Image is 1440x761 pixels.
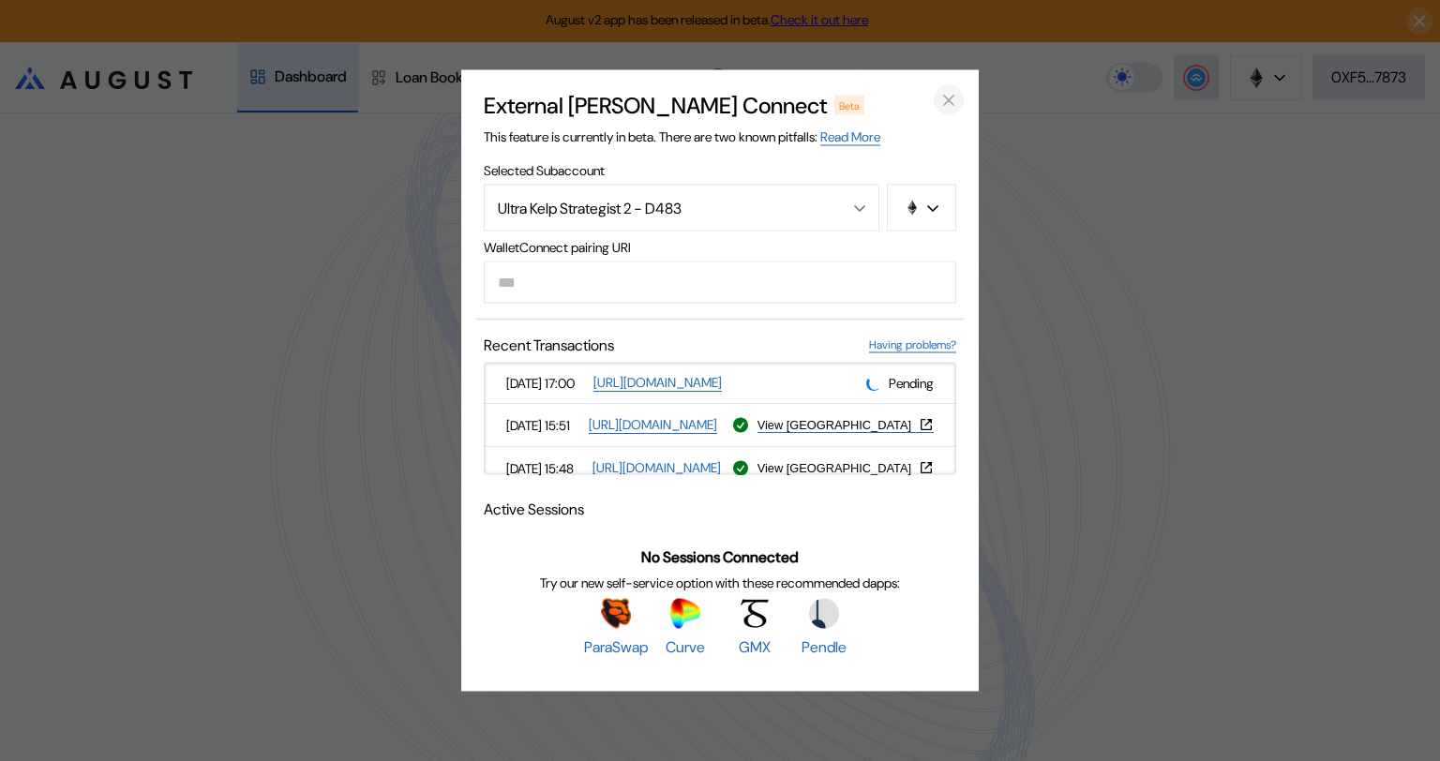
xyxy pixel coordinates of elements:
button: close modal [934,85,964,115]
a: Having problems? [869,337,956,353]
a: ParaSwapParaSwap [584,598,648,656]
a: [URL][DOMAIN_NAME] [593,374,722,392]
a: PendlePendle [792,598,856,656]
div: Ultra Kelp Strategist 2 - D483 [498,198,825,217]
button: Open menu [484,185,879,231]
span: Active Sessions [484,500,584,519]
img: ParaSwap [601,598,631,628]
div: Pending [866,374,934,392]
span: No Sessions Connected [641,546,799,566]
span: [DATE] 15:51 [506,416,581,433]
div: Beta [834,96,864,114]
span: Selected Subaccount [484,162,956,179]
a: View [GEOGRAPHIC_DATA] [757,460,934,476]
span: Try our new self-service option with these recommended dapps: [540,574,900,590]
img: GMX [740,598,770,628]
span: Recent Transactions [484,336,614,355]
button: View [GEOGRAPHIC_DATA] [757,417,934,432]
button: chain logo [887,185,956,231]
img: chain logo [905,201,920,216]
img: Pendle [809,598,839,628]
span: WalletConnect pairing URI [484,239,956,256]
a: [URL][DOMAIN_NAME] [592,459,721,477]
a: View [GEOGRAPHIC_DATA] [757,417,934,433]
a: [URL][DOMAIN_NAME] [589,416,717,434]
a: CurveCurve [653,598,717,656]
span: [DATE] 15:48 [506,459,585,476]
a: GMXGMX [723,598,787,656]
img: pending [866,375,881,390]
img: Curve [670,598,700,628]
span: [DATE] 17:00 [506,374,586,391]
span: Pendle [802,636,847,656]
span: GMX [739,636,771,656]
span: ParaSwap [584,636,648,656]
button: View [GEOGRAPHIC_DATA] [757,460,934,475]
span: Curve [666,636,705,656]
a: Read More [820,128,880,146]
h2: External [PERSON_NAME] Connect [484,91,827,120]
span: This feature is currently in beta. There are two known pitfalls: [484,128,880,145]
